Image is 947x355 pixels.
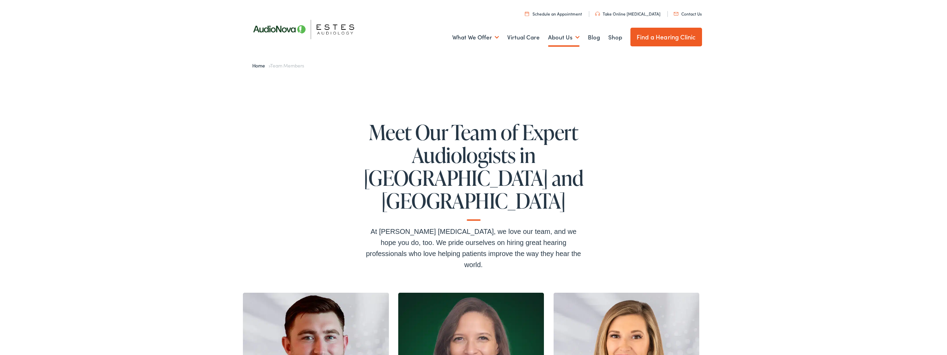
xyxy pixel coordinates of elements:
[595,12,600,16] img: utility icon
[525,11,529,16] img: utility icon
[363,121,584,221] h1: Meet Our Team of Expert Audiologists in [GEOGRAPHIC_DATA] and [GEOGRAPHIC_DATA]
[630,28,702,46] a: Find a Hearing Clinic
[608,25,622,50] a: Shop
[252,62,304,69] span: »
[674,12,679,16] img: utility icon
[674,11,702,17] a: Contact Us
[270,62,304,69] span: Team Members
[363,226,584,270] div: At [PERSON_NAME] [MEDICAL_DATA], we love our team, and we hope you do, too. We pride ourselves on...
[595,11,661,17] a: Take Online [MEDICAL_DATA]
[452,25,499,50] a: What We Offer
[252,62,268,69] a: Home
[507,25,540,50] a: Virtual Care
[525,11,582,17] a: Schedule an Appointment
[588,25,600,50] a: Blog
[548,25,580,50] a: About Us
